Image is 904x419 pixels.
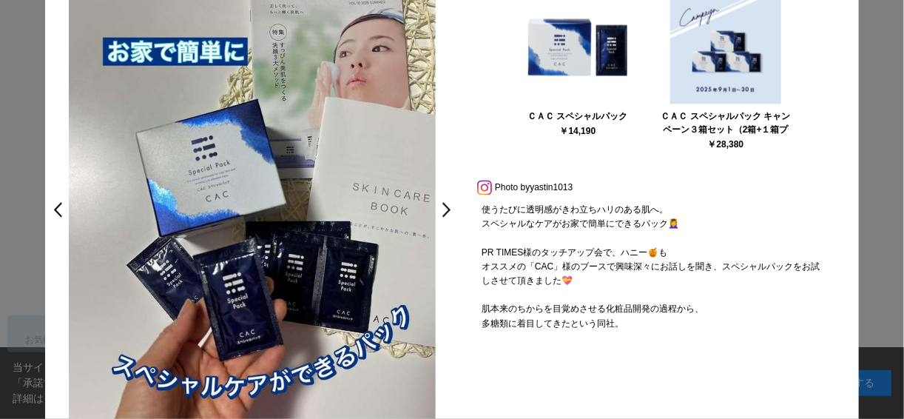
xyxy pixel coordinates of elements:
p: 使うたびに透明感がきわ立ちハリのある肌へ。 スペシャルなケアがお家で簡単にできるパック💆‍♀️ PR TIMES様のタッチアップ会で、ハニー🍯も オススメの「CAC」様のブースで興味深々にお話し... [467,203,837,332]
a: > [440,196,461,223]
div: ￥28,380 [708,140,744,149]
div: ＣＡＣ スペシャルパック キャンペーン３箱セット（2箱+１箱プレゼント） [661,110,791,136]
span: Photo by [495,178,530,196]
div: ＣＡＣ スペシャルパック [513,110,643,123]
a: < [44,196,64,223]
div: ￥14,190 [560,127,596,135]
a: yastin1013 [530,182,573,192]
